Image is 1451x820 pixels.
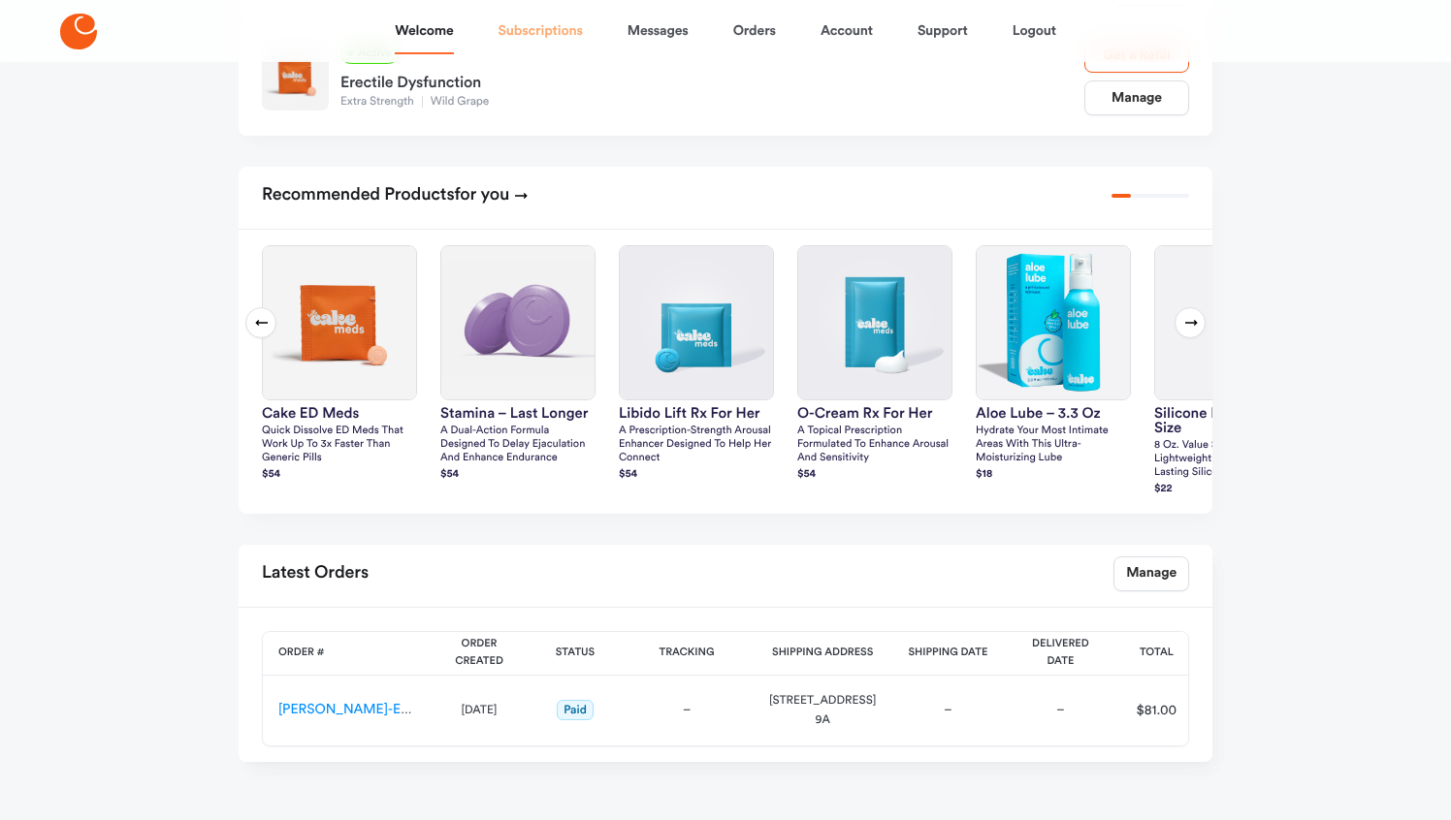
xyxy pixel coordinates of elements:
[891,632,1004,676] th: Shipping Date
[557,700,594,720] span: Paid
[918,8,968,54] a: Support
[798,246,951,399] img: O-Cream Rx for Her
[976,425,1131,465] p: Hydrate your most intimate areas with this ultra-moisturizing lube
[1116,632,1196,676] th: Total
[821,8,873,54] a: Account
[976,469,992,480] strong: $ 18
[619,425,774,465] p: A prescription-strength arousal enhancer designed to help her connect
[1154,484,1173,494] strong: $ 22
[1154,245,1309,498] a: silicone lube – value sizesilicone lube – value size8 oz. Value size ultra lightweight, extremely...
[977,246,1130,399] img: Aloe Lube – 3.3 oz
[428,632,531,676] th: Order Created
[455,186,510,204] span: for you
[262,406,417,421] h3: Cake ED Meds
[1123,701,1189,720] div: $81.00
[635,701,738,720] div: –
[797,469,816,480] strong: $ 54
[976,406,1131,421] h3: Aloe Lube – 3.3 oz
[441,246,595,399] img: Stamina – Last Longer
[340,64,1084,110] a: Erectile DysfunctionExtra StrengthWild Grape
[262,469,280,480] strong: $ 54
[262,425,417,465] p: Quick dissolve ED Meds that work up to 3x faster than generic pills
[262,245,417,484] a: Cake ED MedsCake ED MedsQuick dissolve ED Meds that work up to 3x faster than generic pills$54
[797,406,952,421] h3: O-Cream Rx for Her
[976,245,1131,484] a: Aloe Lube – 3.3 ozAloe Lube – 3.3 ozHydrate your most intimate areas with this ultra-moisturizing...
[340,96,422,108] span: Extra Strength
[733,8,776,54] a: Orders
[754,632,891,676] th: Shipping Address
[262,44,329,110] img: Extra Strength
[262,178,529,213] h2: Recommended Products
[440,425,596,465] p: A dual-action formula designed to delay ejaculation and enhance endurance
[797,245,952,484] a: O-Cream Rx for HerO-Cream Rx for HerA topical prescription formulated to enhance arousal and sens...
[395,8,453,54] a: Welcome
[1154,406,1309,435] h3: silicone lube – value size
[619,469,637,480] strong: $ 54
[628,8,689,54] a: Messages
[422,96,497,108] span: Wild Grape
[620,246,773,399] img: Libido Lift Rx For Her
[769,691,876,730] div: [STREET_ADDRESS] 9A
[531,632,620,676] th: Status
[278,703,472,716] a: [PERSON_NAME]-ES-00165597
[440,245,596,484] a: Stamina – Last LongerStamina – Last LongerA dual-action formula designed to delay ejaculation and...
[263,246,416,399] img: Cake ED Meds
[619,245,774,484] a: Libido Lift Rx For HerLibido Lift Rx For HerA prescription-strength arousal enhancer designed to ...
[907,701,988,720] div: –
[1013,8,1056,54] a: Logout
[1155,246,1308,399] img: silicone lube – value size
[262,556,369,591] h2: Latest Orders
[620,632,754,676] th: Tracking
[797,425,952,465] p: A topical prescription formulated to enhance arousal and sensitivity
[340,64,1084,95] div: Erectile Dysfunction
[499,8,583,54] a: Subscriptions
[1154,439,1309,480] p: 8 oz. Value size ultra lightweight, extremely long-lasting silicone formula
[440,469,459,480] strong: $ 54
[440,406,596,421] h3: Stamina – Last Longer
[1019,701,1101,720] div: –
[1004,632,1116,676] th: Delivered Date
[1084,80,1189,115] a: Manage
[263,632,428,676] th: Order #
[619,406,774,421] h3: Libido Lift Rx For Her
[1113,556,1189,591] a: Manage
[443,701,515,720] div: [DATE]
